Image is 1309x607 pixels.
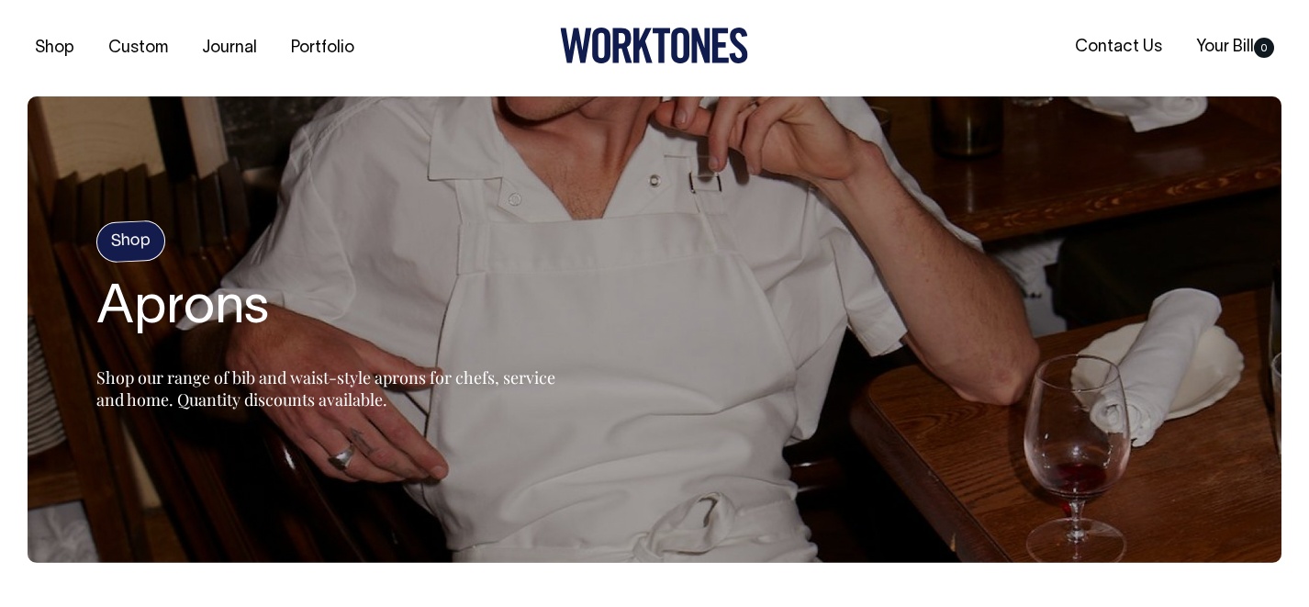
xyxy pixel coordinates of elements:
a: Your Bill0 [1189,32,1281,62]
a: Shop [28,33,82,63]
a: Custom [101,33,175,63]
a: Portfolio [284,33,362,63]
h2: Aprons [96,280,555,339]
span: Shop our range of bib and waist-style aprons for chefs, service and home. Quantity discounts avai... [96,366,555,410]
a: Contact Us [1068,32,1169,62]
span: 0 [1254,38,1274,58]
a: Journal [195,33,264,63]
h4: Shop [95,219,166,263]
